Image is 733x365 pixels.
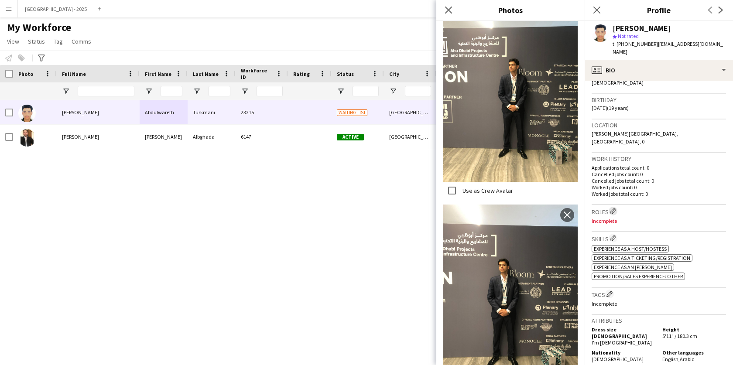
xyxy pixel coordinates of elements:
div: [PERSON_NAME] [613,24,671,32]
span: Promotion/Sales Experience: Other [594,273,683,280]
button: [GEOGRAPHIC_DATA] - 2025 [18,0,94,17]
span: Tag [54,38,63,45]
span: Active [337,134,364,140]
div: Albghada [188,125,236,149]
a: Status [24,36,48,47]
h3: Location [592,121,726,129]
span: City [389,71,399,77]
button: Open Filter Menu [62,87,70,95]
span: View [7,38,19,45]
input: Status Filter Input [353,86,379,96]
span: | [EMAIL_ADDRESS][DOMAIN_NAME] [613,41,723,55]
span: Photo [18,71,33,77]
h3: Profile [585,4,733,16]
span: Experience as a Ticketing/Registration [594,255,690,261]
h3: Attributes [592,317,726,324]
button: Open Filter Menu [337,87,345,95]
div: 6147 [236,125,288,149]
span: [PERSON_NAME] [62,109,99,116]
span: [DEMOGRAPHIC_DATA] [592,356,644,362]
p: Worked jobs total count: 0 [592,191,726,197]
div: 23215 [236,100,288,124]
a: Comms [68,36,95,47]
span: Comms [72,38,91,45]
div: [GEOGRAPHIC_DATA] - [GEOGRAPHIC_DATA] [384,125,436,149]
span: 5'11" / 180.3 cm [662,333,697,339]
p: Applications total count: 0 [592,164,726,171]
h5: Dress size [DEMOGRAPHIC_DATA] [592,326,655,339]
h5: Height [662,326,726,333]
label: Use as Crew Avatar [461,187,513,194]
span: Last Name [193,71,219,77]
span: Waiting list [337,109,367,116]
h3: Skills [592,234,726,243]
span: I'm [DEMOGRAPHIC_DATA] [592,339,652,346]
input: Last Name Filter Input [209,86,230,96]
span: [PERSON_NAME][GEOGRAPHIC_DATA], [GEOGRAPHIC_DATA], 0 [592,130,678,145]
span: Workforce ID [241,67,272,80]
span: Arabic [680,356,694,362]
span: Experience as a Host/Hostess [594,246,667,252]
div: Bio [585,60,733,81]
span: [PERSON_NAME] [62,133,99,140]
img: Abdulwareth Turkmani [18,105,36,122]
img: Crew photo 1089068 [443,3,578,182]
span: Status [337,71,354,77]
p: Incomplete [592,218,726,224]
span: First Name [145,71,171,77]
button: Open Filter Menu [193,87,201,95]
input: Workforce ID Filter Input [257,86,283,96]
button: Open Filter Menu [241,87,249,95]
span: English , [662,356,680,362]
div: [PERSON_NAME] [140,125,188,149]
p: Cancelled jobs count: 0 [592,171,726,177]
button: Open Filter Menu [389,87,397,95]
input: Full Name Filter Input [78,86,134,96]
p: Incomplete [592,300,726,307]
div: Abdulwareth [140,100,188,124]
p: Worked jobs count: 0 [592,184,726,191]
span: [DEMOGRAPHIC_DATA] [592,79,644,86]
a: View [3,36,23,47]
span: Not rated [618,33,639,39]
span: Rating [293,71,310,77]
h5: Other languages [662,349,726,356]
div: [GEOGRAPHIC_DATA] [384,100,436,124]
button: Open Filter Menu [145,87,153,95]
span: My Workforce [7,21,71,34]
a: Tag [50,36,66,47]
img: Ismail Albghada [18,129,36,147]
span: [DATE] (19 years) [592,105,629,111]
input: City Filter Input [405,86,431,96]
span: Experience as an [PERSON_NAME] [594,264,672,270]
p: Cancelled jobs total count: 0 [592,177,726,184]
h3: Birthday [592,96,726,104]
h3: Work history [592,155,726,163]
h3: Photos [436,4,585,16]
span: Full Name [62,71,86,77]
span: t. [PHONE_NUMBER] [613,41,658,47]
input: First Name Filter Input [161,86,182,96]
span: Status [28,38,45,45]
h5: Nationality [592,349,655,356]
h3: Roles [592,207,726,216]
div: Turkmani [188,100,236,124]
h3: Tags [592,290,726,299]
app-action-btn: Advanced filters [36,53,47,63]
